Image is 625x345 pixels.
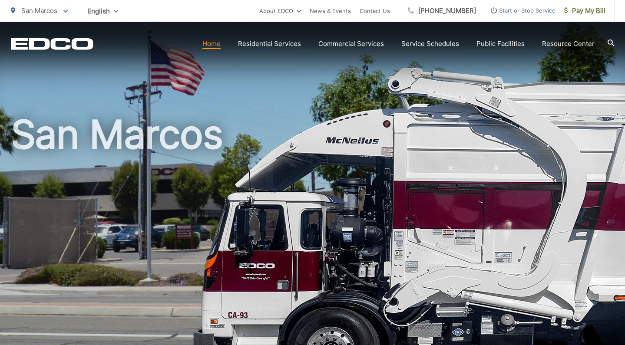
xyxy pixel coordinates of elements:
a: Resource Center [542,39,595,49]
a: About EDCO [259,6,301,16]
span: English [81,3,125,19]
a: Contact Us [360,6,390,16]
a: Commercial Services [318,39,384,49]
span: San Marcos [21,7,57,15]
a: Public Facilities [476,39,525,49]
span: Pay My Bill [564,6,605,16]
a: Service Schedules [401,39,459,49]
a: Home [202,39,221,49]
a: Residential Services [238,39,301,49]
a: News & Events [310,6,351,16]
a: EDCD logo. Return to the homepage. [11,38,93,50]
